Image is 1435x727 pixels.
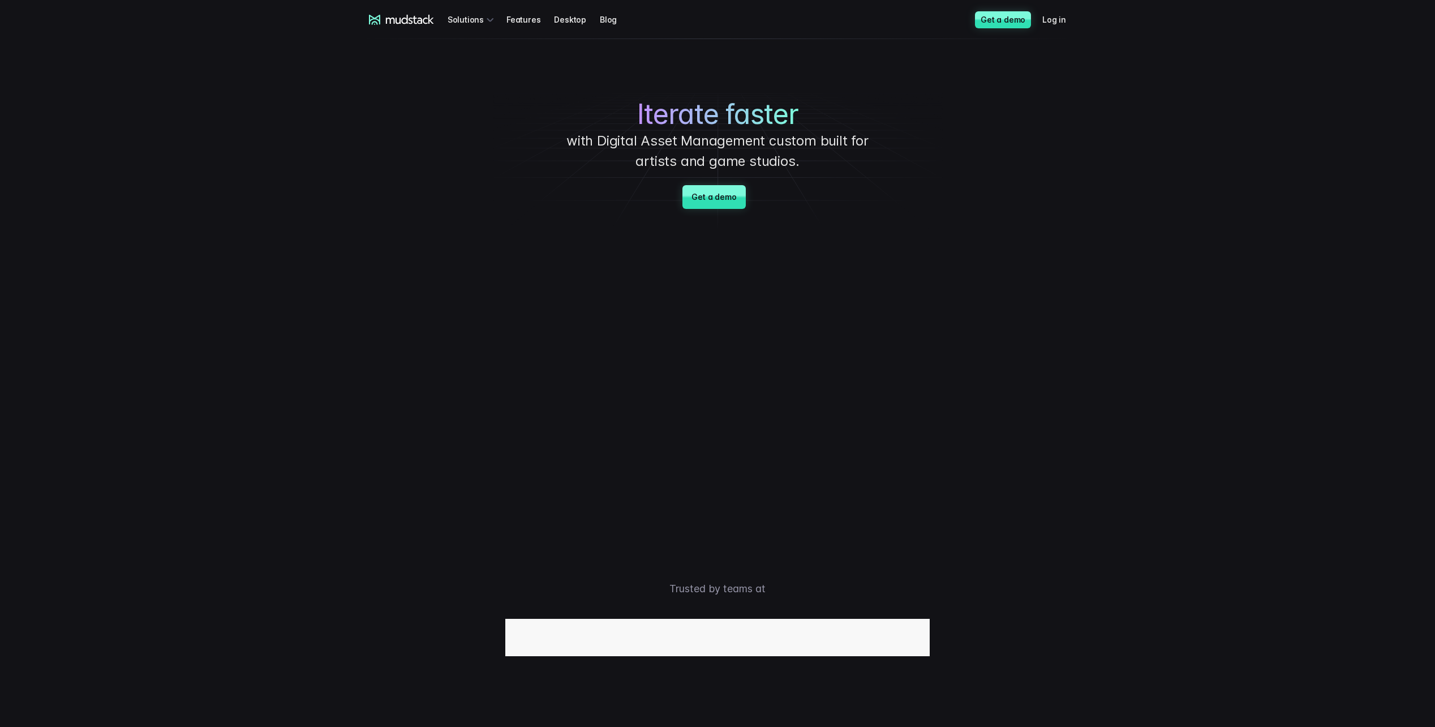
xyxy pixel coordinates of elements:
a: Blog [600,9,630,30]
a: Get a demo [975,11,1031,28]
a: Log in [1042,9,1080,30]
span: Iterate faster [637,98,798,131]
a: Features [506,9,554,30]
p: Trusted by teams at [321,581,1114,596]
a: mudstack logo [369,15,434,25]
a: Desktop [554,9,600,30]
a: Get a demo [682,185,745,209]
div: Solutions [448,9,497,30]
p: with Digital Asset Management custom built for artists and game studios. [548,131,887,172]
